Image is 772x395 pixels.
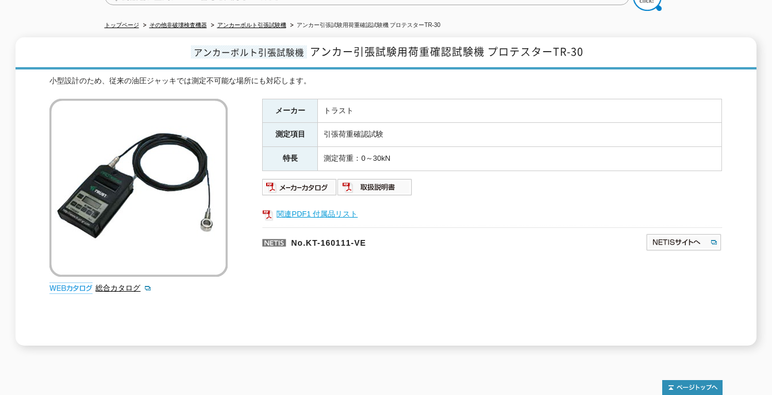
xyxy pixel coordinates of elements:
li: アンカー引張試験用荷重確認試験機 プロテスターTR-30 [288,20,441,32]
td: 測定荷重：0～30kN [318,147,722,171]
a: 関連PDF1 付属品リスト [262,207,722,222]
p: No.KT-160111-VE [262,227,535,255]
a: メーカーカタログ [262,185,337,194]
img: アンカー引張試験用荷重確認試験機 プロテスターTR-30 [49,99,228,277]
img: メーカーカタログ [262,178,337,196]
div: 小型設計のため、従来の油圧ジャッキでは測定不可能な場所にも対応します。 [49,75,722,87]
span: アンカー引張試験用荷重確認試験機 プロテスターTR-30 [310,44,583,59]
th: 特長 [263,147,318,171]
a: その他非破壊検査機器 [149,22,207,28]
span: アンカーボルト引張試験機 [191,45,307,59]
td: 引張荷重確認試験 [318,123,722,147]
img: 取扱説明書 [337,178,413,196]
td: トラスト [318,99,722,123]
th: 測定項目 [263,123,318,147]
a: 取扱説明書 [337,185,413,194]
img: webカタログ [49,282,93,294]
a: アンカーボルト引張試験機 [217,22,286,28]
a: トップページ [105,22,139,28]
th: メーカー [263,99,318,123]
img: NETISサイトへ [646,233,722,251]
a: 総合カタログ [95,284,152,292]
